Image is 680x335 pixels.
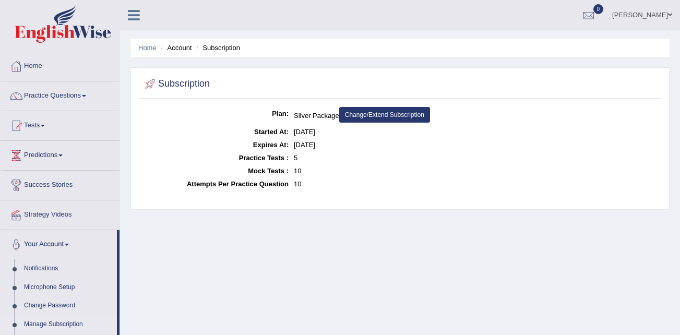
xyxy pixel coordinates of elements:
dd: Silver Package [294,107,658,125]
dt: Attempts Per Practice Question [142,177,289,190]
a: Notifications [19,259,117,278]
li: Account [158,43,192,53]
a: Your Account [1,230,117,256]
dt: Plan: [142,107,289,120]
a: Change/Extend Subscription [339,107,430,123]
span: 0 [593,4,604,14]
li: Subscription [194,43,240,53]
a: Tests [1,111,120,137]
dd: 5 [294,151,658,164]
dd: 10 [294,164,658,177]
dd: [DATE] [294,125,658,138]
a: Change Password [19,296,117,315]
a: Home [1,52,120,78]
dt: Started At: [142,125,289,138]
a: Practice Questions [1,81,120,107]
a: Success Stories [1,171,120,197]
dt: Practice Tests : [142,151,289,164]
h2: Subscription [142,76,210,92]
a: Home [138,44,157,52]
dd: 10 [294,177,658,190]
a: Predictions [1,141,120,167]
dt: Expires At: [142,138,289,151]
dt: Mock Tests : [142,164,289,177]
dd: [DATE] [294,138,658,151]
a: Microphone Setup [19,278,117,297]
a: Manage Subscription [19,315,117,334]
a: Strategy Videos [1,200,120,226]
